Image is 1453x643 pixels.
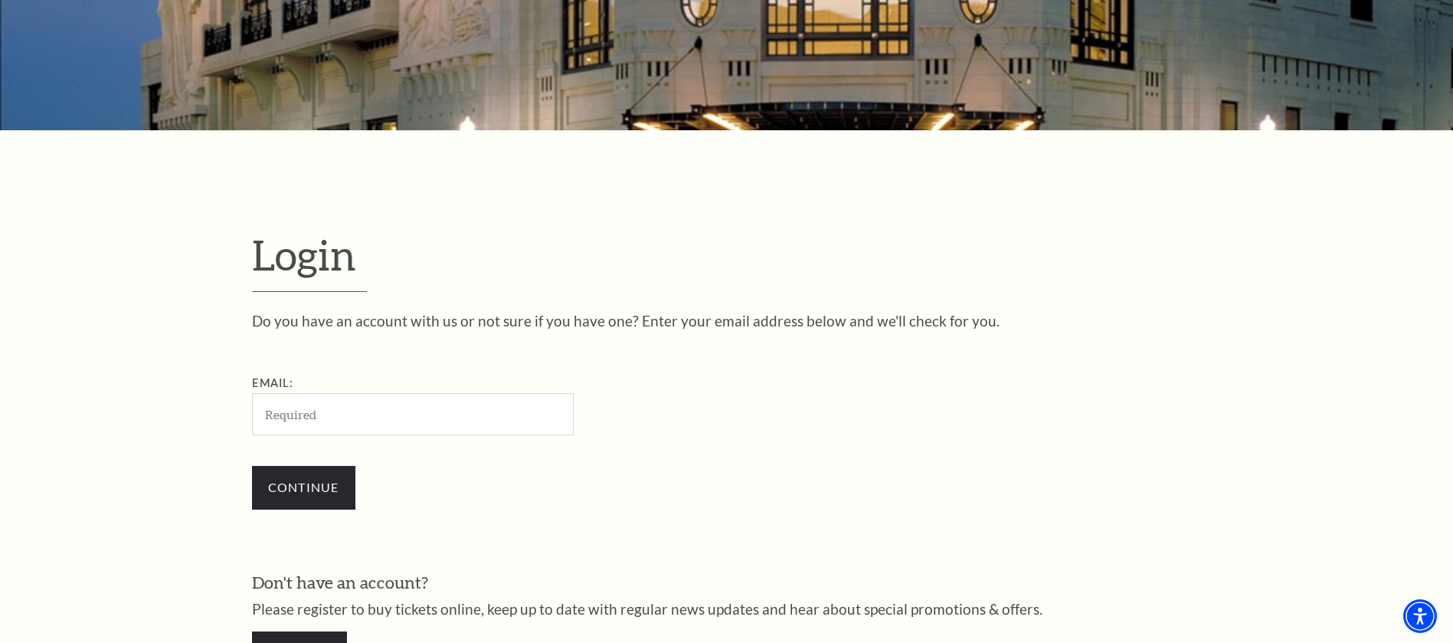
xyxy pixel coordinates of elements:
input: Required [252,393,574,435]
h3: Don't have an account? [252,571,1202,595]
p: Do you have an account with us or not sure if you have one? Enter your email address below and we... [252,313,1202,328]
span: Login [252,230,356,279]
div: Accessibility Menu [1403,599,1437,633]
p: Please register to buy tickets online, keep up to date with regular news updates and hear about s... [252,602,1202,616]
label: Email: [252,376,294,389]
input: Submit button [252,466,355,509]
